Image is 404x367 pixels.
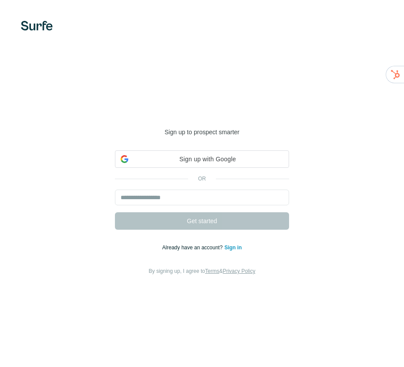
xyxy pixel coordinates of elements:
a: Terms [205,268,219,274]
p: or [188,175,216,183]
span: Already have an account? [162,245,225,251]
h1: Welcome to [GEOGRAPHIC_DATA] [115,91,289,126]
span: Sign up with Google [132,155,283,164]
span: By signing up, I agree to & [149,268,256,274]
a: Privacy Policy [223,268,256,274]
div: Sign up with Google [115,150,289,168]
p: Sign up to prospect smarter [115,128,289,136]
img: Surfe's logo [21,21,53,31]
a: Sign in [224,245,242,251]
